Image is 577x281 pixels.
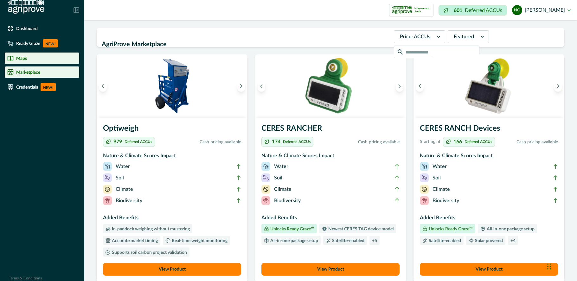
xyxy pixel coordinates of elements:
p: Climate [116,185,133,193]
p: Biodiversity [433,197,459,204]
p: Credentials [16,84,38,90]
h3: Added Benefits [420,214,558,224]
h3: Added Benefits [103,214,241,224]
a: Marketplace [5,66,79,78]
p: 166 [453,139,462,144]
button: Next image [554,80,562,92]
p: Biodiversity [116,197,142,204]
p: Soil [433,174,441,182]
p: + 4 [510,239,516,243]
p: Water [433,163,447,170]
p: + 5 [372,239,377,243]
p: Satellite-enabled [331,239,364,243]
img: certification logo [392,5,412,15]
p: Maps [16,56,27,61]
p: Water [274,163,288,170]
p: Deferred ACCUs [125,140,152,144]
a: CredentialsNEW! [5,80,79,94]
p: Real-time weight monitoring [170,239,228,243]
p: All-in-one package setup [269,239,318,243]
p: Starting at [420,139,440,145]
div: Drag [547,257,551,276]
iframe: Chat Widget [545,251,577,281]
p: Satellite-enabled [427,239,461,243]
p: 174 [272,139,280,144]
p: All-in-one package setup [485,227,535,231]
img: An Optiweigh unit [97,54,247,118]
p: Biodiversity [274,197,301,204]
a: Dashboard [5,23,79,34]
p: Soil [116,174,124,182]
h3: Added Benefits [261,214,400,224]
h3: CERES RANCHER [261,123,400,137]
p: Supports soil carbon project validation [111,250,187,255]
button: Previous image [416,80,424,92]
a: Maps [5,53,79,64]
p: Soil [274,174,282,182]
button: Previous image [258,80,265,92]
p: In-paddock weighing without mustering [111,227,190,231]
p: 601 [454,8,462,13]
p: Climate [433,185,450,193]
p: Deferred ACCUs [465,8,502,13]
p: Marketplace [16,70,40,75]
h2: AgriProve Marketplace [102,38,390,50]
p: NEW! [41,83,56,91]
p: Ready Graze [16,41,40,46]
button: Next image [237,80,245,92]
p: Accurate market timing [111,239,158,243]
h3: Nature & Climate Scores Impact [261,152,400,162]
p: 979 [113,139,122,144]
a: Ready GrazeNEW! [5,37,79,50]
p: Deferred ACCUs [465,140,492,144]
p: Cash pricing available [316,139,400,146]
h3: CERES RANCH Devices [420,123,558,137]
p: Dashboard [16,26,38,31]
p: Newest CERES TAG device model [327,227,394,231]
img: A single CERES RANCH device [414,54,564,118]
button: Next image [396,80,403,92]
p: Independent Audit [414,7,431,13]
h3: Nature & Climate Scores Impact [103,152,241,162]
button: View Product [261,263,400,276]
p: Climate [274,185,292,193]
button: Previous image [99,80,107,92]
img: A single CERES RANCHER device [255,54,406,118]
h3: Nature & Climate Scores Impact [420,152,558,162]
button: View Product [103,263,241,276]
button: View Product [420,263,558,276]
p: Cash pricing available [157,139,241,146]
p: Solar powered [474,239,503,243]
a: Terms & Conditions [9,276,42,280]
p: Cash pricing available [497,139,558,146]
p: Deferred ACCUs [283,140,311,144]
h3: Optiweigh [103,123,241,137]
button: niels olsen[PERSON_NAME] [512,3,571,18]
p: NEW! [43,39,58,47]
p: Unlocks Ready Graze™ [269,227,314,231]
p: Unlocks Ready Graze™ [427,227,473,231]
p: Water [116,163,130,170]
